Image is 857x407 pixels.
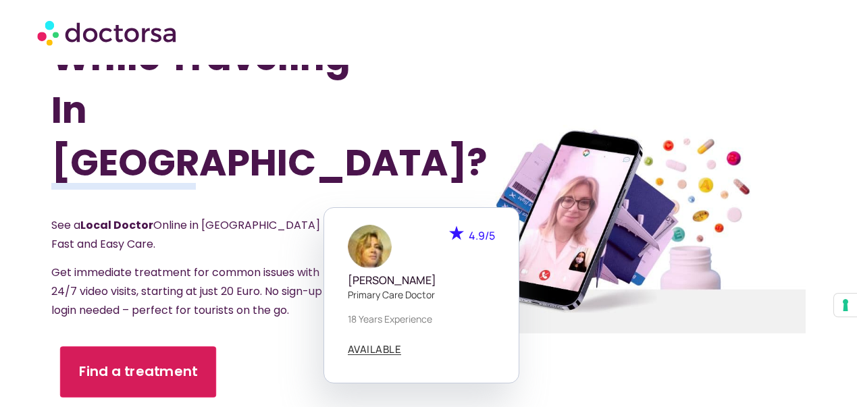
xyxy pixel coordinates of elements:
p: 18 years experience [348,312,495,326]
p: Primary care doctor [348,288,495,302]
span: Get immediate treatment for common issues with 24/7 video visits, starting at just 20 Euro. No si... [51,265,336,318]
span: 4.9/5 [469,228,495,243]
a: AVAILABLE [348,344,402,355]
a: Find a treatment [60,346,216,398]
button: Your consent preferences for tracking technologies [834,294,857,317]
strong: Local Doctor [80,217,153,233]
h5: [PERSON_NAME] [348,274,495,287]
span: Find a treatment [79,362,198,381]
span: See a Online in [GEOGRAPHIC_DATA] – Fast and Easy Care. [51,217,330,252]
